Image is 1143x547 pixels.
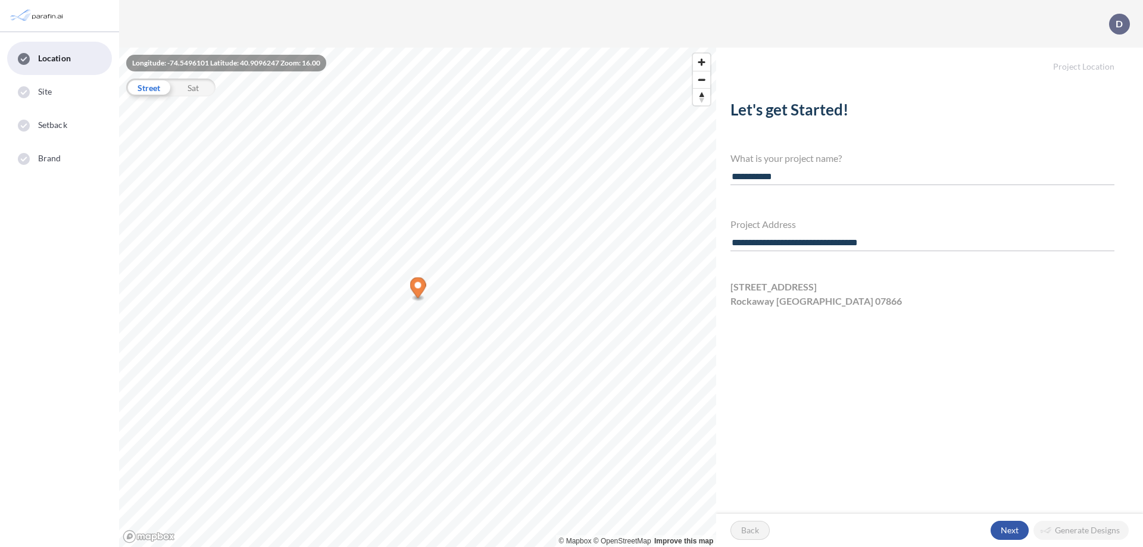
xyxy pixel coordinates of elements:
[693,71,710,88] button: Zoom out
[693,54,710,71] button: Zoom in
[594,537,651,545] a: OpenStreetMap
[171,79,216,96] div: Sat
[716,48,1143,72] h5: Project Location
[693,88,710,105] button: Reset bearing to north
[410,277,426,302] div: Map marker
[730,280,817,294] span: [STREET_ADDRESS]
[126,79,171,96] div: Street
[559,537,592,545] a: Mapbox
[9,5,67,27] img: Parafin
[126,55,326,71] div: Longitude: -74.5496101 Latitude: 40.9096247 Zoom: 16.00
[38,86,52,98] span: Site
[38,119,67,131] span: Setback
[38,152,61,164] span: Brand
[1116,18,1123,29] p: D
[38,52,71,64] span: Location
[654,537,713,545] a: Improve this map
[730,294,902,308] span: Rockaway [GEOGRAPHIC_DATA] 07866
[991,521,1029,540] button: Next
[730,152,1114,164] h4: What is your project name?
[119,48,716,547] canvas: Map
[730,218,1114,230] h4: Project Address
[693,89,710,105] span: Reset bearing to north
[730,101,1114,124] h2: Let's get Started!
[123,530,175,543] a: Mapbox homepage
